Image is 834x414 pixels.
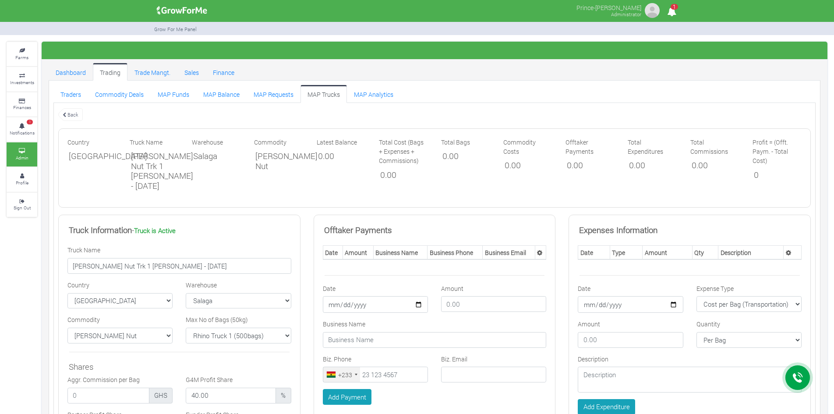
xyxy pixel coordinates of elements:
label: Total Commissions [690,138,739,156]
h5: [GEOGRAPHIC_DATA] [69,151,115,161]
a: Back [58,107,83,122]
img: growforme image [154,2,210,19]
th: Business Phone [428,246,483,260]
small: Administrator [611,11,641,18]
label: Truck Name [130,138,163,147]
h5: [PERSON_NAME] Nut Trk 1 [PERSON_NAME] - [DATE] [131,151,177,191]
small: Investments [10,79,34,85]
label: Latest Balance [317,138,357,147]
label: Biz. Email [441,354,467,364]
th: Description [718,246,784,260]
small: Notifications [10,130,35,136]
input: Enter Truck Name [67,258,291,274]
a: Investments [7,67,37,91]
span: 1 [27,120,33,125]
a: Commodity Deals [88,85,151,103]
a: Profile [7,167,37,191]
a: Dashboard [49,63,93,81]
label: Date [323,284,336,293]
label: Total Bags [441,138,470,147]
b: Truck Information [69,224,132,235]
th: Amount [643,246,692,260]
label: Commodity [254,138,286,147]
th: Business Email [483,246,535,260]
a: Traders [53,85,88,103]
label: Amount [441,284,463,293]
a: Finances [7,92,37,117]
label: Expense Type [696,284,734,293]
b: Truck is Active [134,226,176,235]
div: Ghana (Gaana): +233 [323,367,360,382]
a: Admin [7,142,37,166]
th: Date [323,246,343,260]
input: Business Name [323,332,547,348]
label: Quantity [696,319,720,329]
small: Sign Out [14,205,31,211]
h5: - [69,225,290,235]
b: Offtaker Payments [324,224,392,235]
a: MAP Funds [151,85,196,103]
a: 1 [663,8,680,17]
h5: 0 [754,170,800,180]
p: Prince-[PERSON_NAME] [576,2,641,12]
a: Sales [177,63,206,81]
input: Date [323,296,428,313]
h5: 0.00 [318,151,364,161]
a: Sign Out [7,193,37,217]
label: Date [578,284,590,293]
th: Qty [692,246,718,260]
th: Amount [343,246,373,260]
input: 0.00 [441,296,546,312]
h5: 0.00 [442,151,489,161]
label: Total Expenditures [628,138,677,156]
label: Country [67,280,89,290]
span: 1 [671,4,678,10]
input: 0.00 [578,332,683,348]
th: Date [578,246,610,260]
label: Aggr. Commission per Bag [67,375,140,384]
label: Max No of Bags (50kg) [186,315,248,324]
i: Notifications [663,2,680,21]
h5: Shares [69,362,290,372]
input: 0 [67,388,149,403]
small: Grow For Me Panel [154,26,197,32]
h5: 0.00 [692,160,738,170]
label: Warehouse [186,280,217,290]
a: Finance [206,63,241,81]
span: % [276,388,291,403]
label: Amount [578,319,600,329]
a: MAP Balance [196,85,247,103]
label: Total Cost (Bags + Expenses + Commissions) [379,138,428,166]
img: growforme image [643,2,661,19]
small: Profile [16,180,28,186]
label: Offtaker Payments [565,138,615,156]
h5: [PERSON_NAME] Nut [255,151,302,171]
b: Expenses Information [579,224,657,235]
a: MAP Trucks [300,85,347,103]
span: GHS [149,388,173,403]
label: Truck Name [67,245,100,255]
h5: 0.00 [629,160,675,170]
a: MAP Analytics [347,85,400,103]
label: Warehouse [192,138,223,147]
a: MAP Requests [247,85,300,103]
label: Commodity Costs [503,138,552,156]
input: 0 [186,388,276,403]
h5: 0.00 [380,170,427,180]
input: 23 123 4567 [323,367,428,382]
a: 1 Notifications [7,117,37,142]
h5: 0.00 [505,160,551,170]
input: Date [578,296,683,313]
a: Farms [7,42,37,66]
h5: Salaga [193,151,240,161]
h5: 0.00 [567,160,613,170]
small: Farms [15,54,28,60]
th: Business Name [373,246,427,260]
label: Country [67,138,89,147]
label: G4M Profit Share [186,375,233,384]
small: Finances [13,104,31,110]
a: Trading [93,63,127,81]
label: Description [578,354,608,364]
button: Add Payment [323,389,372,405]
label: Commodity [67,315,100,324]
